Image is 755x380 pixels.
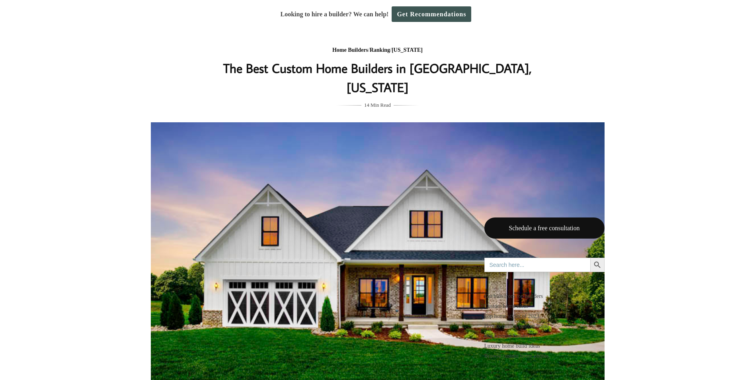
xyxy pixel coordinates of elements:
[370,47,390,53] a: Ranking
[219,45,536,55] div: / /
[392,6,471,22] a: Get Recommendations
[219,59,536,97] h1: The Best Custom Home Builders in [GEOGRAPHIC_DATA], [US_STATE]
[392,47,423,53] a: [US_STATE]
[364,101,391,110] span: 14 Min Read
[332,47,368,53] a: Home Builders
